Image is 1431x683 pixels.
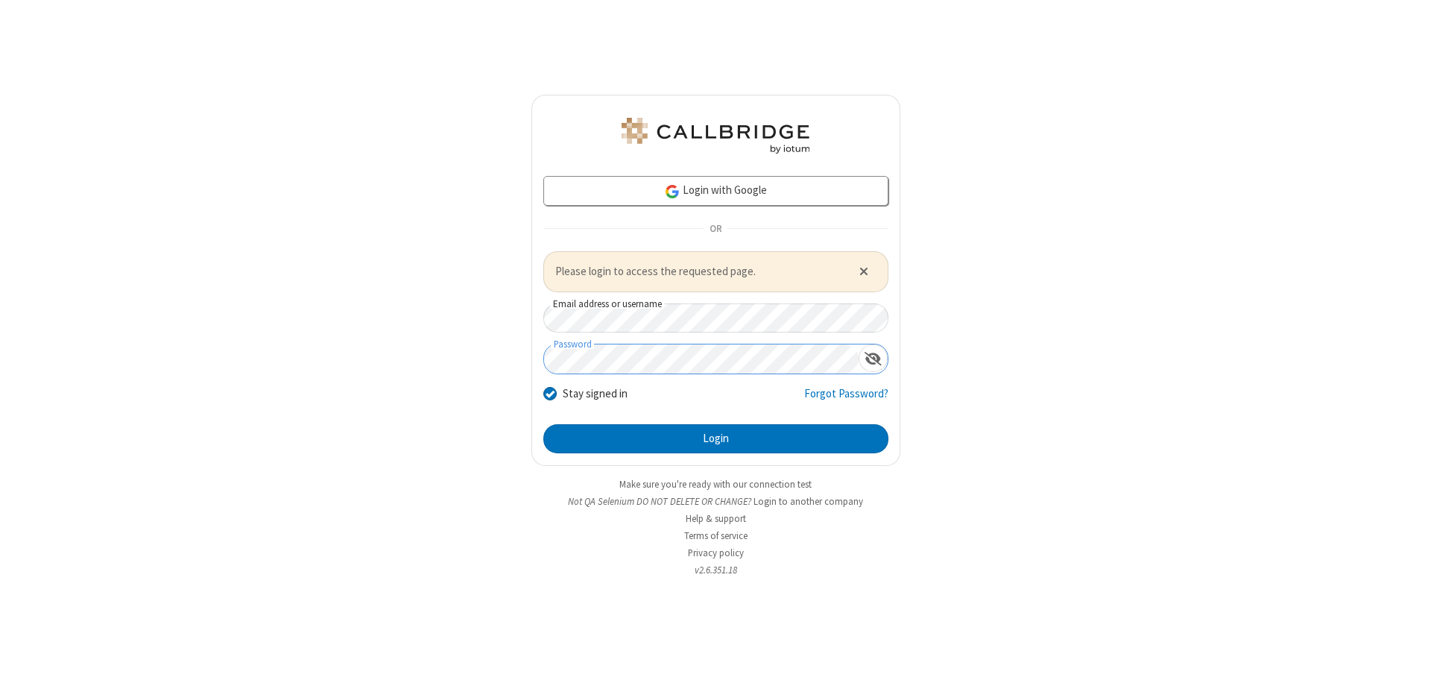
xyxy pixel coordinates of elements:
[684,529,748,542] a: Terms of service
[531,494,900,509] li: Not QA Selenium DO NOT DELETE OR CHANGE?
[754,494,863,509] button: Login to another company
[555,263,841,280] span: Please login to access the requested page.
[619,478,812,491] a: Make sure you're ready with our connection test
[804,385,888,414] a: Forgot Password?
[859,344,888,372] div: Show password
[851,260,876,283] button: Close alert
[543,424,888,454] button: Login
[563,385,628,403] label: Stay signed in
[544,344,859,374] input: Password
[688,547,744,559] a: Privacy policy
[543,176,888,206] a: Login with Google
[543,303,888,333] input: Email address or username
[664,183,680,200] img: google-icon.png
[704,218,727,239] span: OR
[619,118,812,154] img: QA Selenium DO NOT DELETE OR CHANGE
[686,512,746,525] a: Help & support
[531,563,900,577] li: v2.6.351.18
